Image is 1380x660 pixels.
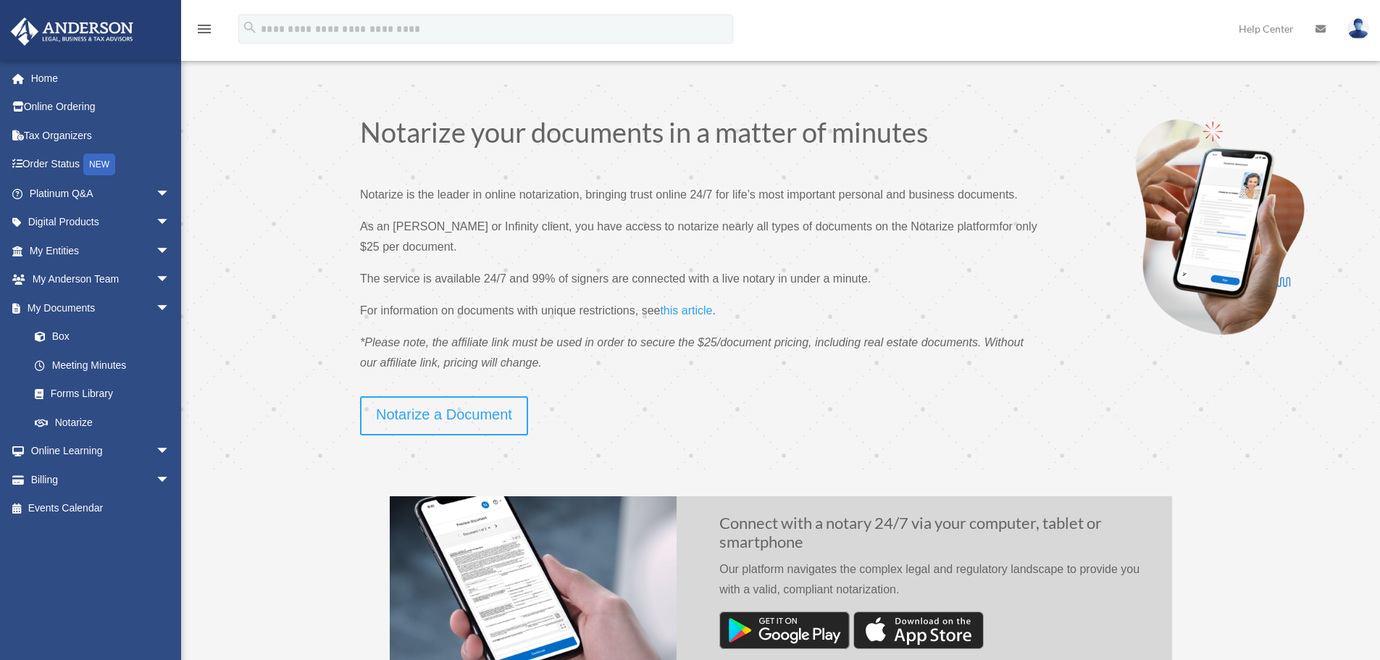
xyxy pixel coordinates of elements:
[660,304,712,317] span: this article
[20,322,192,351] a: Box
[156,293,185,323] span: arrow_drop_down
[360,272,871,285] span: The service is available 24/7 and 99% of signers are connected with a live notary in under a minute.
[10,465,192,494] a: Billingarrow_drop_down
[156,265,185,295] span: arrow_drop_down
[360,220,1037,253] span: for only $25 per document.
[1130,118,1310,335] img: Notarize-hero
[83,154,115,175] div: NEW
[156,179,185,209] span: arrow_drop_down
[196,20,213,38] i: menu
[360,396,528,435] a: Notarize a Document
[196,25,213,38] a: menu
[1347,18,1369,39] img: User Pic
[7,17,138,46] img: Anderson Advisors Platinum Portal
[719,559,1150,611] p: Our platform navigates the complex legal and regulatory landscape to provide you with a valid, co...
[10,179,192,208] a: Platinum Q&Aarrow_drop_down
[156,465,185,495] span: arrow_drop_down
[10,150,192,180] a: Order StatusNEW
[360,118,1043,153] h1: Notarize your documents in a matter of minutes
[156,437,185,467] span: arrow_drop_down
[10,93,192,122] a: Online Ordering
[20,351,192,380] a: Meeting Minutes
[10,265,192,294] a: My Anderson Teamarrow_drop_down
[719,514,1150,559] h2: Connect with a notary 24/7 via your computer, tablet or smartphone
[156,208,185,238] span: arrow_drop_down
[10,494,192,523] a: Events Calendar
[10,437,192,466] a: Online Learningarrow_drop_down
[242,20,258,35] i: search
[10,121,192,150] a: Tax Organizers
[360,304,660,317] span: For information on documents with unique restrictions, see
[712,304,715,317] span: .
[360,220,999,233] span: As an [PERSON_NAME] or Infinity client, you have access to notarize nearly all types of documents...
[20,380,192,409] a: Forms Library
[360,188,1018,201] span: Notarize is the leader in online notarization, bringing trust online 24/7 for life’s most importa...
[10,208,192,237] a: Digital Productsarrow_drop_down
[10,293,192,322] a: My Documentsarrow_drop_down
[360,336,1024,369] span: *Please note, the affiliate link must be used in order to secure the $25/document pricing, includ...
[660,304,712,324] a: this article
[156,236,185,266] span: arrow_drop_down
[10,64,192,93] a: Home
[10,236,192,265] a: My Entitiesarrow_drop_down
[20,408,185,437] a: Notarize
